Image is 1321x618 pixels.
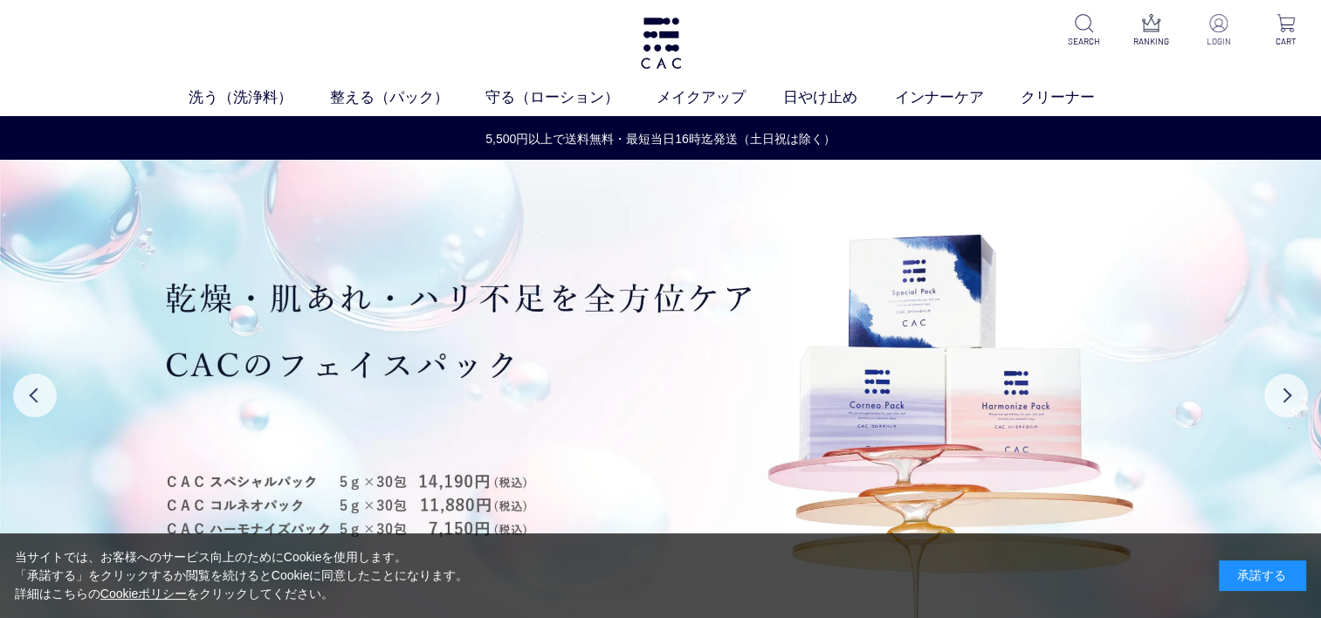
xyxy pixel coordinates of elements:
p: CART [1264,35,1307,48]
div: 承諾する [1219,560,1306,591]
a: 5,500円以上で送料無料・最短当日16時迄発送（土日祝は除く） [1,130,1320,148]
div: 当サイトでは、お客様へのサービス向上のためにCookieを使用します。 「承諾する」をクリックするか閲覧を続けるとCookieに同意したことになります。 詳細はこちらの をクリックしてください。 [15,548,469,603]
p: SEARCH [1063,35,1105,48]
a: CART [1264,14,1307,48]
a: 守る（ローション） [485,86,657,109]
a: クリーナー [1021,86,1132,109]
a: メイクアップ [657,86,783,109]
p: RANKING [1130,35,1173,48]
a: SEARCH [1063,14,1105,48]
img: logo [638,17,684,69]
a: インナーケア [895,86,1022,109]
button: Previous [13,374,57,417]
a: 整える（パック） [330,86,486,109]
p: LOGIN [1197,35,1240,48]
a: 洗う（洗浄料） [189,86,330,109]
a: RANKING [1130,14,1173,48]
a: 日やけ止め [783,86,895,109]
a: Cookieポリシー [100,587,188,601]
a: LOGIN [1197,14,1240,48]
button: Next [1264,374,1308,417]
